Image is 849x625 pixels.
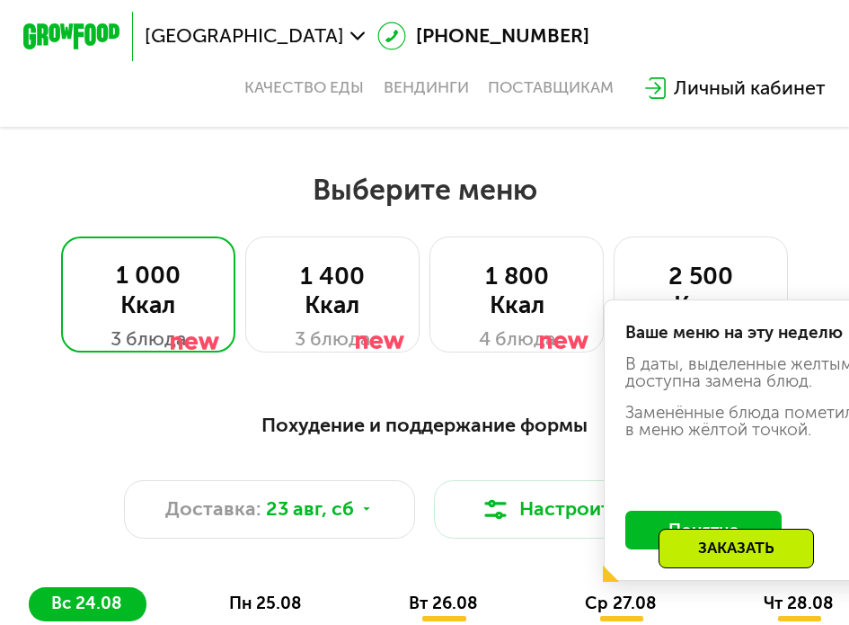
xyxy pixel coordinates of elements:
span: вт 26.08 [409,593,478,613]
div: 4 блюда [455,325,579,353]
span: [GEOGRAPHIC_DATA] [145,27,344,47]
div: Личный кабинет [674,74,826,103]
div: Похудение и поддержание формы [29,411,819,442]
div: 1 800 Ккал [455,262,579,320]
span: Доставка: [165,495,261,523]
span: ср 27.08 [585,593,657,613]
button: Понятно [625,511,782,549]
div: 3 блюда [270,325,394,353]
span: чт 28.08 [764,593,834,613]
div: поставщикам [488,78,614,98]
button: Настроить меню [434,480,725,539]
div: 3 блюда [85,325,210,353]
a: Качество еды [244,78,364,98]
div: 1 400 Ккал [270,262,394,320]
a: [PHONE_NUMBER] [377,22,589,50]
h2: Выберите меню [77,172,771,208]
span: 23 авг, сб [266,495,354,523]
a: Вендинги [384,78,469,98]
span: пн 25.08 [229,593,302,613]
div: Заказать [659,529,814,568]
div: 1 000 Ккал [85,261,210,319]
div: 2 500 Ккал [639,262,763,320]
span: вс 24.08 [51,593,122,613]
